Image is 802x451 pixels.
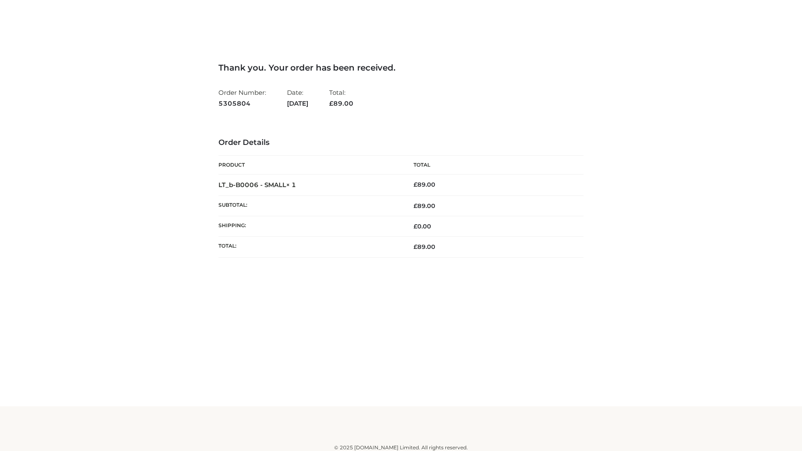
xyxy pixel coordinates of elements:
[414,181,435,188] bdi: 89.00
[329,85,353,111] li: Total:
[329,99,353,107] span: 89.00
[218,195,401,216] th: Subtotal:
[329,99,333,107] span: £
[414,223,431,230] bdi: 0.00
[286,181,296,189] strong: × 1
[414,202,417,210] span: £
[414,223,417,230] span: £
[414,243,435,251] span: 89.00
[287,98,308,109] strong: [DATE]
[401,156,584,175] th: Total
[414,181,417,188] span: £
[218,181,296,189] strong: LT_b-B0006 - SMALL
[218,216,401,237] th: Shipping:
[218,63,584,73] h3: Thank you. Your order has been received.
[218,98,266,109] strong: 5305804
[218,138,584,147] h3: Order Details
[414,243,417,251] span: £
[218,237,401,257] th: Total:
[287,85,308,111] li: Date:
[414,202,435,210] span: 89.00
[218,156,401,175] th: Product
[218,85,266,111] li: Order Number:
